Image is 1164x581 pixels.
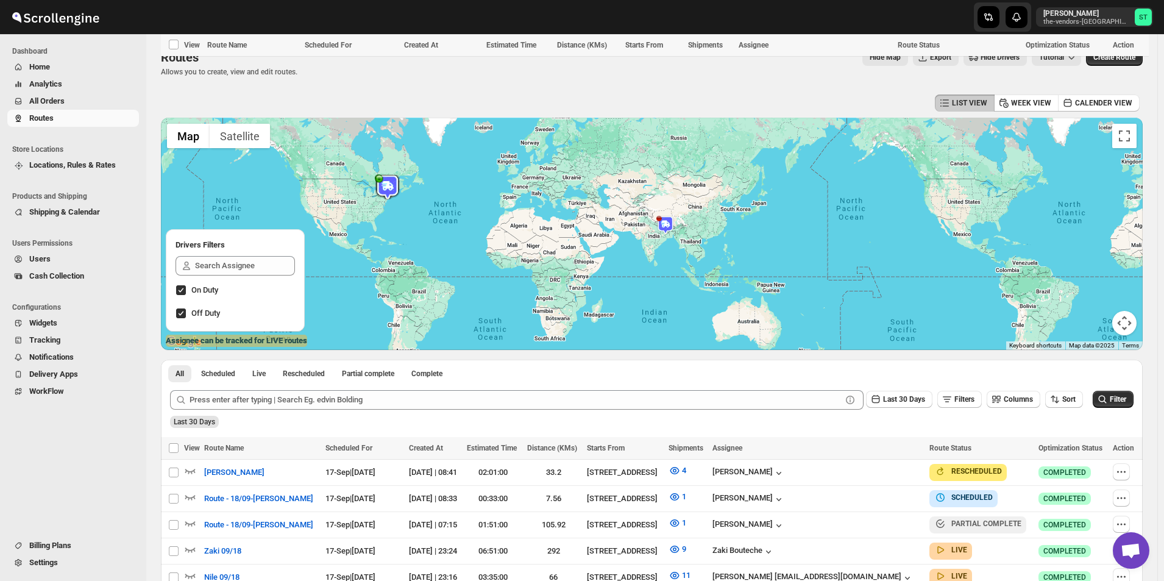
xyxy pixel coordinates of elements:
span: Assignee [739,41,768,49]
button: Locations, Rules & Rates [7,157,139,174]
span: Shipments [669,444,703,452]
b: SCHEDULED [951,493,993,502]
span: Rescheduled [283,369,325,379]
span: Distance (KMs) [557,41,607,49]
button: LIVE [934,544,967,556]
p: Allows you to create, view and edit routes. [161,67,297,77]
span: 17-Sep | [DATE] [325,546,375,555]
button: Show street map [167,124,210,148]
div: [STREET_ADDRESS] [587,519,661,531]
button: Zaki Bouteche [712,546,775,558]
span: Last 30 Days [174,418,215,426]
span: View [184,41,200,49]
button: Delivery Apps [7,366,139,383]
span: Home [29,62,50,71]
div: [PERSON_NAME] [712,467,785,479]
a: Terms (opens in new tab) [1122,342,1139,349]
input: Press enter after typing | Search Eg. edvin Bolding [190,390,842,410]
div: [STREET_ADDRESS] [587,493,661,505]
button: Widgets [7,315,139,332]
span: Route Name [204,444,244,452]
span: WEEK VIEW [1011,98,1051,108]
button: Last 30 Days [866,391,932,408]
span: Store Locations [12,144,140,154]
button: LIST VIEW [935,94,995,112]
span: Assignee [712,444,742,452]
button: 9 [661,540,694,559]
b: LIVE [951,572,967,580]
div: [DATE] | 08:41 [409,466,460,479]
button: Tracking [7,332,139,349]
span: COMPLETED [1043,546,1086,556]
button: RESCHEDULED [934,465,1002,477]
span: Users [29,254,51,263]
button: Map action label [862,49,908,66]
span: Scheduled For [305,41,352,49]
span: Cash Collection [29,271,84,280]
button: 1 [661,513,694,533]
div: 00:33:00 [467,493,520,505]
span: Zaki 09/18 [204,545,241,557]
span: COMPLETED [1043,468,1086,477]
text: ST [1139,13,1148,21]
button: Analytics [7,76,139,93]
span: Partial complete [342,369,394,379]
div: 33.2 [527,466,580,479]
span: Live [252,369,266,379]
span: [PERSON_NAME] [204,466,264,479]
span: Route Status [929,444,971,452]
b: RESCHEDULED [951,467,1002,476]
div: 292 [527,545,580,557]
button: Tutorial [1032,49,1081,66]
span: Action [1113,41,1134,49]
span: Starts From [587,444,625,452]
span: Locations, Rules & Rates [29,160,116,169]
label: Assignee can be tracked for LIVE routes [166,335,307,347]
span: LIST VIEW [952,98,987,108]
button: Map camera controls [1112,311,1137,335]
div: [DATE] | 23:24 [409,545,460,557]
button: PARTIAL COMPLETE [934,518,1021,530]
div: 02:01:00 [467,466,520,479]
button: Filter [1093,391,1134,408]
span: All Orders [29,96,65,105]
button: Toggle fullscreen view [1112,124,1137,148]
span: 11 [682,571,690,580]
span: Products and Shipping [12,191,140,201]
button: All routes [168,365,191,382]
div: [DATE] | 07:15 [409,519,460,531]
span: Optimization Status [1026,41,1090,49]
span: Starts From [625,41,663,49]
span: Distance (KMs) [527,444,577,452]
span: All [176,369,184,379]
span: WorkFlow [29,387,64,396]
h2: Drivers Filters [176,239,295,251]
button: Show satellite imagery [210,124,270,148]
button: Keyboard shortcuts [1009,341,1062,350]
button: User menu [1036,7,1153,27]
span: Sort [1062,395,1076,404]
span: On Duty [191,285,218,294]
a: Open this area in Google Maps (opens a new window) [164,334,204,350]
button: Users [7,251,139,268]
span: Created At [404,41,438,49]
span: Shipping & Calendar [29,207,100,216]
span: Tracking [29,335,60,344]
span: Scheduled [201,369,235,379]
span: Analytics [29,79,62,88]
span: Routes [161,50,199,65]
span: Route - 18/09-[PERSON_NAME] [204,519,313,531]
button: Columns [987,391,1040,408]
div: 06:51:00 [467,545,520,557]
span: 17-Sep | [DATE] [325,494,375,503]
span: Action [1113,444,1134,452]
button: [PERSON_NAME] [197,463,272,482]
span: Estimated Time [486,41,536,49]
button: [PERSON_NAME] [712,493,785,505]
button: WorkFlow [7,383,139,400]
span: Route - 18/09-[PERSON_NAME] [204,493,313,505]
span: 4 [682,466,686,475]
p: the-vendors-[GEOGRAPHIC_DATA] [1043,18,1130,26]
div: Open chat [1113,532,1149,569]
button: Settings [7,554,139,571]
